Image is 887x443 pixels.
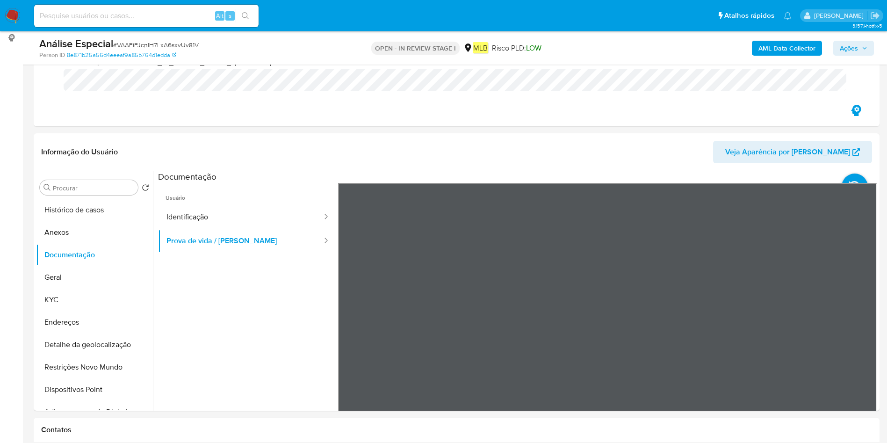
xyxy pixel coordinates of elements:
span: Ações [840,41,858,56]
h1: Informação do Usuário [41,147,118,157]
span: Risco PLD: [492,43,541,53]
button: Endereços [36,311,153,334]
b: Person ID [39,51,65,59]
button: Veja Aparência por [PERSON_NAME] [713,141,872,163]
button: Ações [833,41,874,56]
b: AML Data Collector [758,41,815,56]
button: search-icon [236,9,255,22]
a: 8e871b25a56d4eeeaf9a85b764d1edda [67,51,176,59]
a: Notificações [784,12,792,20]
button: AML Data Collector [752,41,822,56]
span: Alt [216,11,224,20]
b: Análise Especial [39,36,113,51]
span: Veja Aparência por [PERSON_NAME] [725,141,850,163]
input: Procurar [53,184,134,192]
span: Atalhos rápidos [724,11,774,21]
button: KYC [36,289,153,311]
span: s [229,11,231,20]
span: LOW [526,43,541,53]
h1: Contatos [41,425,872,435]
span: 3.157.1-hotfix-5 [852,22,882,29]
button: Geral [36,266,153,289]
input: Pesquise usuários ou casos... [34,10,259,22]
p: juliane.miranda@mercadolivre.com [814,11,867,20]
button: Histórico de casos [36,199,153,221]
button: Anexos [36,221,153,244]
button: Restrições Novo Mundo [36,356,153,378]
p: OPEN - IN REVIEW STAGE I [371,42,460,55]
button: Detalhe da geolocalização [36,334,153,356]
button: Procurar [43,184,51,191]
em: MLB [473,42,488,53]
span: # VAAEiFJcnlH7LxA6sxvUv81V [113,40,199,50]
button: Documentação [36,244,153,266]
button: Retornar ao pedido padrão [142,184,149,194]
button: Adiantamentos de Dinheiro [36,401,153,423]
button: Dispositivos Point [36,378,153,401]
a: Sair [870,11,880,21]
